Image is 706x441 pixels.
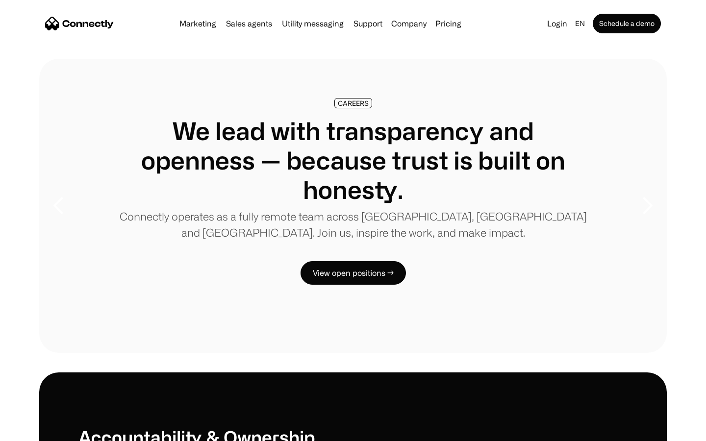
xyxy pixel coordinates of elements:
a: Sales agents [222,20,276,27]
aside: Language selected: English [10,423,59,438]
a: Support [350,20,386,27]
a: View open positions → [301,261,406,285]
a: Pricing [431,20,465,27]
a: Login [543,17,571,30]
a: Utility messaging [278,20,348,27]
p: Connectly operates as a fully remote team across [GEOGRAPHIC_DATA], [GEOGRAPHIC_DATA] and [GEOGRA... [118,208,588,241]
a: Marketing [176,20,220,27]
div: en [575,17,585,30]
div: Company [391,17,427,30]
div: CAREERS [338,99,369,107]
a: Schedule a demo [593,14,661,33]
h1: We lead with transparency and openness — because trust is built on honesty. [118,116,588,204]
ul: Language list [20,424,59,438]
